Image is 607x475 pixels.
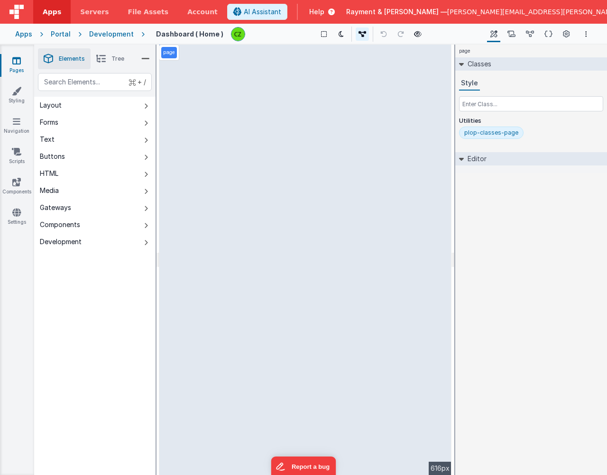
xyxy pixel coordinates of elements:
span: File Assets [128,7,169,17]
h4: page [455,45,474,57]
div: HTML [40,169,58,178]
div: Layout [40,100,62,110]
p: page [163,49,175,56]
div: Development [89,29,134,39]
div: Gateways [40,203,71,212]
button: Buttons [34,148,156,165]
button: Text [34,131,156,148]
span: + / [129,73,146,91]
div: --> [159,45,451,475]
input: Search Elements... [38,73,152,91]
div: Apps [15,29,32,39]
button: Development [34,233,156,250]
div: Buttons [40,152,65,161]
span: Servers [80,7,109,17]
div: Development [40,237,82,247]
div: Forms [40,118,58,127]
span: AI Assistant [244,7,281,17]
span: Apps [43,7,61,17]
h4: Dashboard ( Home ) [156,30,223,37]
button: Gateways [34,199,156,216]
h2: Classes [464,57,491,71]
span: Tree [111,55,124,63]
div: Components [40,220,80,229]
div: 616px [429,462,451,475]
span: Elements [59,55,85,63]
button: HTML [34,165,156,182]
button: Style [459,76,480,91]
div: plop-classes-page [464,129,518,137]
span: Help [309,7,324,17]
div: Text [40,135,55,144]
button: Options [580,28,592,40]
img: b4a104e37d07c2bfba7c0e0e4a273d04 [231,27,245,41]
div: Portal [51,29,71,39]
button: Components [34,216,156,233]
input: Enter Class... [459,96,603,111]
button: Forms [34,114,156,131]
h2: Editor [464,152,487,165]
button: AI Assistant [227,4,287,20]
button: Layout [34,97,156,114]
div: Media [40,186,59,195]
span: Rayment & [PERSON_NAME] — [346,7,447,17]
button: Media [34,182,156,199]
p: Utilities [459,117,603,125]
